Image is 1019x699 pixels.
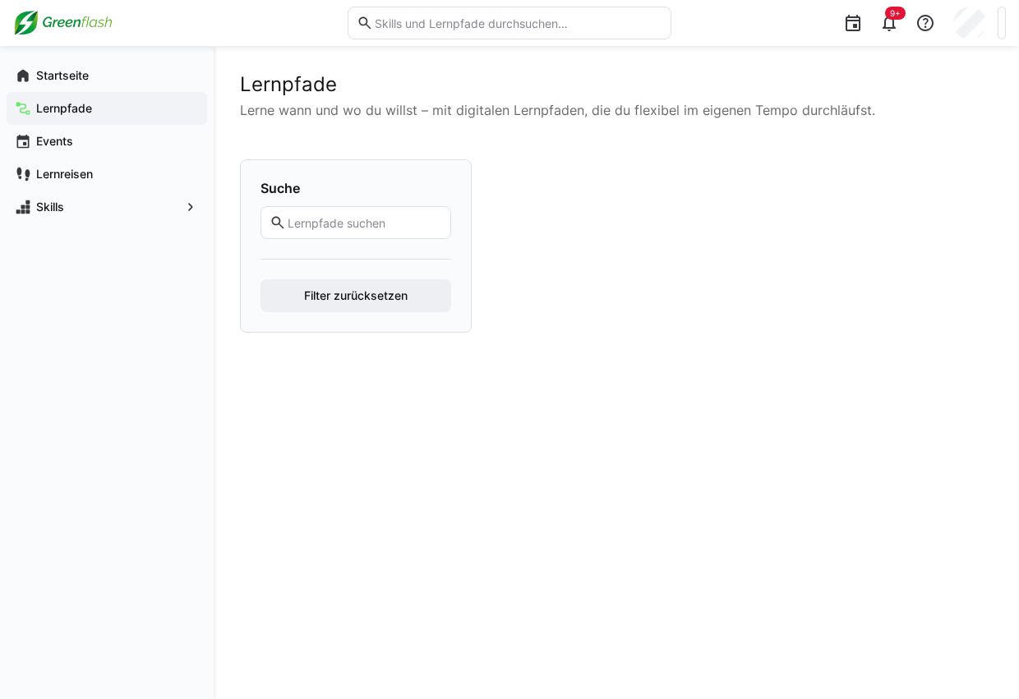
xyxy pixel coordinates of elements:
[240,72,993,97] h2: Lernpfade
[286,215,442,230] input: Lernpfade suchen
[261,180,451,196] h4: Suche
[890,8,901,18] span: 9+
[261,279,451,312] button: Filter zurücksetzen
[373,16,662,30] input: Skills und Lernpfade durchsuchen…
[240,100,993,120] p: Lerne wann und wo du willst – mit digitalen Lernpfaden, die du flexibel im eigenen Tempo durchläu...
[302,287,410,304] span: Filter zurücksetzen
